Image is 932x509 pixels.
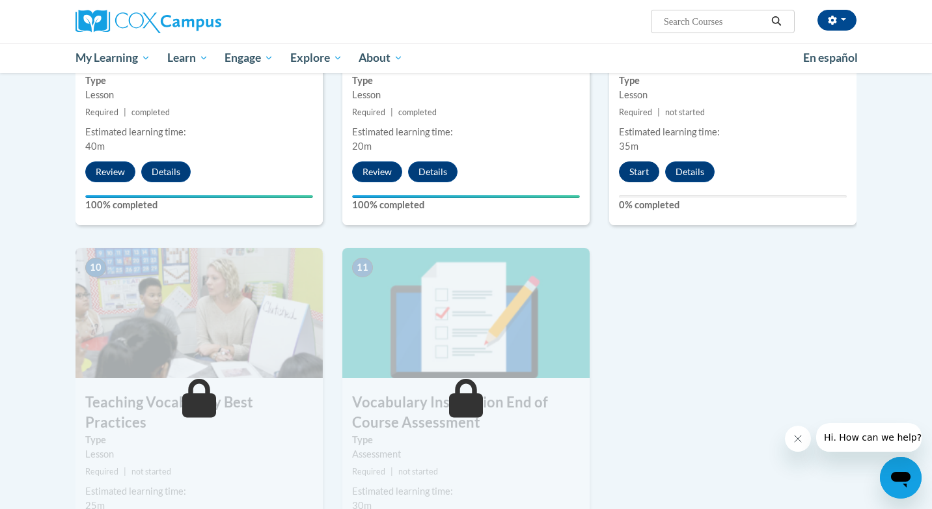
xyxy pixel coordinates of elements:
h3: Teaching Vocabulary Best Practices [75,392,323,433]
button: Search [767,14,786,29]
a: En español [795,44,866,72]
span: 11 [352,258,373,277]
label: Type [85,433,313,447]
span: 10 [85,258,106,277]
label: Type [352,433,580,447]
img: Course Image [342,248,590,378]
span: 40m [85,141,105,152]
div: Main menu [56,43,876,73]
img: Course Image [75,248,323,378]
div: Your progress [85,195,313,198]
div: Lesson [85,447,313,461]
span: completed [131,107,170,117]
span: Required [352,467,385,476]
label: 0% completed [619,198,847,212]
div: Your progress [352,195,580,198]
span: Required [619,107,652,117]
button: Review [85,161,135,182]
span: | [124,467,126,476]
span: My Learning [75,50,150,66]
input: Search Courses [663,14,767,29]
a: About [351,43,412,73]
a: Engage [216,43,282,73]
button: Details [141,161,191,182]
iframe: 来自公司的消息 [816,423,922,452]
div: Lesson [619,88,847,102]
button: Review [352,161,402,182]
span: Explore [290,50,342,66]
span: not started [665,107,705,117]
label: 100% completed [352,198,580,212]
div: Assessment [352,447,580,461]
span: En español [803,51,858,64]
span: | [124,107,126,117]
label: Type [619,74,847,88]
span: Required [352,107,385,117]
label: Type [85,74,313,88]
span: About [359,50,403,66]
span: 35m [619,141,638,152]
div: Estimated learning time: [619,125,847,139]
button: Details [408,161,458,182]
a: Cox Campus [75,10,323,33]
button: Start [619,161,659,182]
span: completed [398,107,437,117]
span: Learn [167,50,208,66]
img: Cox Campus [75,10,221,33]
iframe: 启动消息传送窗口的按钮 [880,457,922,499]
span: | [391,107,393,117]
a: Learn [159,43,217,73]
span: Required [85,107,118,117]
span: Engage [225,50,273,66]
label: Type [352,74,580,88]
div: Estimated learning time: [352,125,580,139]
a: My Learning [67,43,159,73]
div: Estimated learning time: [85,125,313,139]
label: 100% completed [85,198,313,212]
a: Explore [282,43,351,73]
span: not started [131,467,171,476]
span: | [657,107,660,117]
span: 20m [352,141,372,152]
div: Estimated learning time: [85,484,313,499]
iframe: 关闭消息 [785,426,811,452]
div: Lesson [85,88,313,102]
button: Details [665,161,715,182]
div: Lesson [352,88,580,102]
h3: Vocabulary Instruction End of Course Assessment [342,392,590,433]
span: not started [398,467,438,476]
span: | [391,467,393,476]
button: Account Settings [817,10,857,31]
span: Required [85,467,118,476]
div: Estimated learning time: [352,484,580,499]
